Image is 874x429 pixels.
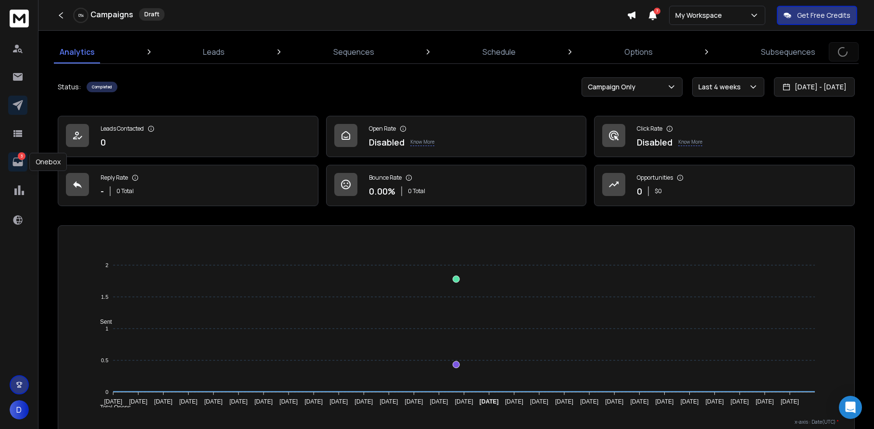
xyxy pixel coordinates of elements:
[203,46,225,58] p: Leads
[698,82,745,92] p: Last 4 weeks
[410,138,434,146] p: Know More
[408,187,425,195] p: 0 Total
[756,398,774,405] tspan: [DATE]
[588,82,639,92] p: Campaign Only
[304,398,323,405] tspan: [DATE]
[179,398,198,405] tspan: [DATE]
[731,398,749,405] tspan: [DATE]
[355,398,373,405] tspan: [DATE]
[781,398,799,405] tspan: [DATE]
[29,153,67,171] div: Onebox
[90,9,133,20] h1: Campaigns
[637,174,673,182] p: Opportunities
[279,398,298,405] tspan: [DATE]
[477,40,521,63] a: Schedule
[101,184,104,198] p: -
[87,82,117,92] div: Completed
[380,398,398,405] tspan: [DATE]
[656,398,674,405] tspan: [DATE]
[8,152,27,172] a: 3
[104,398,122,405] tspan: [DATE]
[229,398,248,405] tspan: [DATE]
[154,398,172,405] tspan: [DATE]
[605,398,623,405] tspan: [DATE]
[839,396,862,419] div: Open Intercom Messenger
[530,398,548,405] tspan: [DATE]
[60,46,95,58] p: Analytics
[58,116,318,157] a: Leads Contacted0
[654,8,660,14] span: 7
[101,174,128,182] p: Reply Rate
[480,398,499,405] tspan: [DATE]
[430,398,448,405] tspan: [DATE]
[329,398,348,405] tspan: [DATE]
[405,398,423,405] tspan: [DATE]
[58,165,318,206] a: Reply Rate-0 Total
[101,294,108,300] tspan: 1.5
[678,138,702,146] p: Know More
[655,187,662,195] p: $ 0
[624,46,653,58] p: Options
[18,152,25,160] p: 3
[555,398,573,405] tspan: [DATE]
[369,135,405,149] p: Disabled
[101,125,144,133] p: Leads Contacted
[706,398,724,405] tspan: [DATE]
[369,184,395,198] p: 0.00 %
[637,135,672,149] p: Disabled
[326,116,587,157] a: Open RateDisabledKnow More
[594,116,855,157] a: Click RateDisabledKnow More
[105,262,108,268] tspan: 2
[777,6,857,25] button: Get Free Credits
[129,398,147,405] tspan: [DATE]
[101,135,106,149] p: 0
[755,40,821,63] a: Subsequences
[10,400,29,419] button: D
[619,40,659,63] a: Options
[197,40,230,63] a: Leads
[333,46,374,58] p: Sequences
[101,357,108,363] tspan: 0.5
[58,82,81,92] p: Status:
[369,174,402,182] p: Bounce Rate
[580,398,598,405] tspan: [DATE]
[594,165,855,206] a: Opportunities0$0
[631,398,649,405] tspan: [DATE]
[681,398,699,405] tspan: [DATE]
[93,404,131,411] span: Total Opens
[328,40,380,63] a: Sequences
[254,398,273,405] tspan: [DATE]
[139,8,165,21] div: Draft
[54,40,101,63] a: Analytics
[482,46,516,58] p: Schedule
[797,11,850,20] p: Get Free Credits
[105,389,108,395] tspan: 0
[637,184,642,198] p: 0
[116,187,134,195] p: 0 Total
[78,12,84,18] p: 0 %
[326,165,587,206] a: Bounce Rate0.00%0 Total
[637,125,662,133] p: Click Rate
[675,11,726,20] p: My Workspace
[761,46,815,58] p: Subsequences
[105,326,108,331] tspan: 1
[93,319,112,325] span: Sent
[74,418,839,426] p: x-axis : Date(UTC)
[369,125,396,133] p: Open Rate
[774,77,855,97] button: [DATE] - [DATE]
[505,398,523,405] tspan: [DATE]
[455,398,473,405] tspan: [DATE]
[204,398,223,405] tspan: [DATE]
